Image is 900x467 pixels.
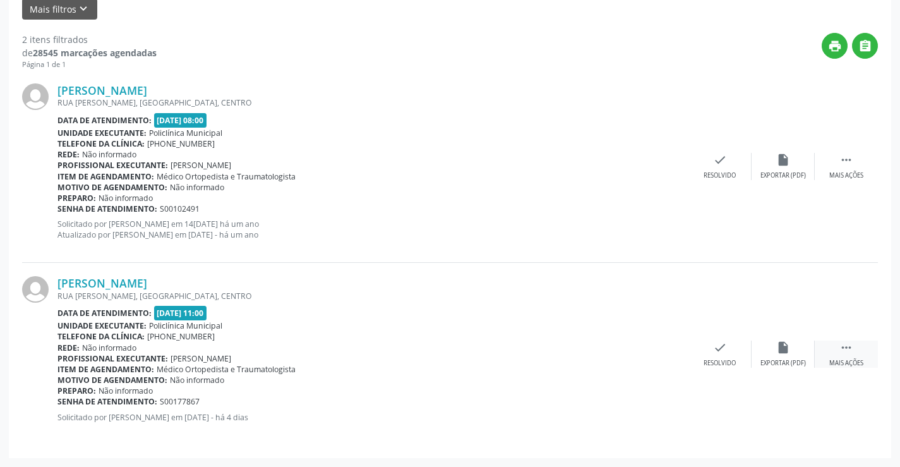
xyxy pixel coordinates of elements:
[149,128,222,138] span: Policlínica Municipal
[760,171,806,180] div: Exportar (PDF)
[57,138,145,149] b: Telefone da clínica:
[704,359,736,368] div: Resolvido
[149,320,222,331] span: Policlínica Municipal
[154,306,207,320] span: [DATE] 11:00
[171,353,231,364] span: [PERSON_NAME]
[22,276,49,303] img: img
[839,341,853,355] i: 
[713,341,727,355] i: check
[839,153,853,167] i: 
[57,171,154,182] b: Item de agendamento:
[22,33,157,46] div: 2 itens filtrados
[171,160,231,171] span: [PERSON_NAME]
[157,171,296,182] span: Médico Ortopedista e Traumatologista
[57,320,147,331] b: Unidade executante:
[57,83,147,97] a: [PERSON_NAME]
[160,396,200,407] span: S00177867
[776,153,790,167] i: insert_drive_file
[22,83,49,110] img: img
[147,331,215,342] span: [PHONE_NUMBER]
[57,291,688,301] div: RUA [PERSON_NAME], [GEOGRAPHIC_DATA], CENTRO
[57,115,152,126] b: Data de atendimento:
[858,39,872,53] i: 
[154,113,207,128] span: [DATE] 08:00
[57,160,168,171] b: Profissional executante:
[57,396,157,407] b: Senha de atendimento:
[57,385,96,396] b: Preparo:
[776,341,790,355] i: insert_drive_file
[22,46,157,59] div: de
[22,59,157,70] div: Página 1 de 1
[57,149,80,160] b: Rede:
[57,412,688,423] p: Solicitado por [PERSON_NAME] em [DATE] - há 4 dias
[57,308,152,318] b: Data de atendimento:
[147,138,215,149] span: [PHONE_NUMBER]
[57,364,154,375] b: Item de agendamento:
[170,182,224,193] span: Não informado
[57,203,157,214] b: Senha de atendimento:
[99,385,153,396] span: Não informado
[829,171,863,180] div: Mais ações
[822,33,848,59] button: print
[82,343,136,353] span: Não informado
[157,364,296,375] span: Médico Ortopedista e Traumatologista
[57,97,688,108] div: RUA [PERSON_NAME], [GEOGRAPHIC_DATA], CENTRO
[57,128,147,138] b: Unidade executante:
[704,171,736,180] div: Resolvido
[57,193,96,203] b: Preparo:
[160,203,200,214] span: S00102491
[852,33,878,59] button: 
[33,47,157,59] strong: 28545 marcações agendadas
[57,343,80,353] b: Rede:
[57,375,167,385] b: Motivo de agendamento:
[170,375,224,385] span: Não informado
[57,219,688,240] p: Solicitado por [PERSON_NAME] em 14[DATE] há um ano Atualizado por [PERSON_NAME] em [DATE] - há um...
[99,193,153,203] span: Não informado
[713,153,727,167] i: check
[57,331,145,342] b: Telefone da clínica:
[828,39,842,53] i: print
[57,182,167,193] b: Motivo de agendamento:
[57,353,168,364] b: Profissional executante:
[57,276,147,290] a: [PERSON_NAME]
[82,149,136,160] span: Não informado
[829,359,863,368] div: Mais ações
[760,359,806,368] div: Exportar (PDF)
[76,2,90,16] i: keyboard_arrow_down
